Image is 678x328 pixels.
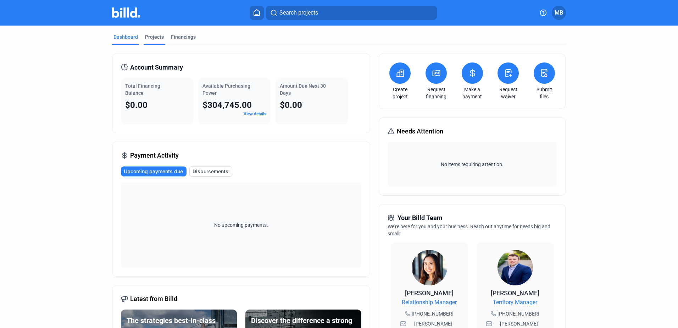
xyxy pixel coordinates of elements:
span: Search projects [279,9,318,17]
a: Request waiver [496,86,521,100]
span: $0.00 [280,100,302,110]
a: View details [244,111,266,116]
span: We're here for you and your business. Reach out anytime for needs big and small! [388,224,550,236]
span: Total Financing Balance [125,83,160,96]
a: Request financing [424,86,449,100]
button: Disbursements [189,166,232,177]
span: Needs Attention [397,126,443,136]
span: Amount Due Next 30 Days [280,83,326,96]
span: [PHONE_NUMBER] [412,310,454,317]
span: [PERSON_NAME] [491,289,539,297]
button: Search projects [266,6,437,20]
span: No items requiring attention. [390,161,554,168]
span: Account Summary [130,62,183,72]
span: [PERSON_NAME] [405,289,454,297]
img: Billd Company Logo [112,7,140,18]
button: MB [552,6,566,20]
span: Relationship Manager [402,298,457,307]
span: Available Purchasing Power [202,83,250,96]
span: Upcoming payments due [124,168,183,175]
div: Financings [171,33,196,40]
a: Submit files [532,86,557,100]
div: Dashboard [113,33,138,40]
span: [PHONE_NUMBER] [498,310,539,317]
a: Create project [388,86,412,100]
span: Disbursements [193,168,228,175]
span: Latest from Billd [130,294,177,304]
a: Make a payment [460,86,485,100]
img: Territory Manager [498,250,533,285]
span: Your Billd Team [398,213,443,223]
img: Relationship Manager [412,250,447,285]
span: No upcoming payments. [210,222,273,229]
button: Upcoming payments due [121,166,187,176]
span: $0.00 [125,100,148,110]
div: Projects [145,33,164,40]
span: $304,745.00 [202,100,252,110]
span: Territory Manager [493,298,537,307]
span: Payment Activity [130,151,179,160]
span: MB [555,9,563,17]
